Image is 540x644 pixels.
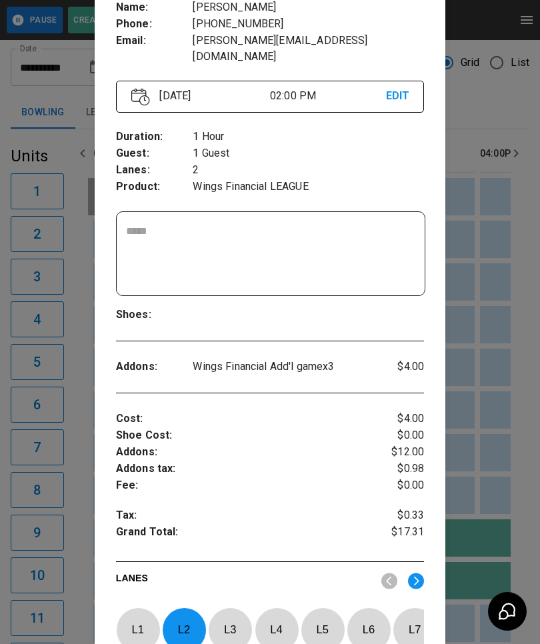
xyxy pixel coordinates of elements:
[193,359,373,375] p: Wings Financial Add'l game x 3
[373,524,424,544] p: $17.31
[154,88,270,104] p: [DATE]
[116,145,193,162] p: Guest :
[131,88,150,106] img: Vector
[386,88,409,105] p: EDIT
[373,444,424,461] p: $12.00
[373,411,424,427] p: $4.00
[116,129,193,145] p: Duration :
[373,359,424,375] p: $4.00
[373,427,424,444] p: $0.00
[116,444,373,461] p: Addons :
[270,88,386,104] p: 02:00 PM
[116,571,371,590] p: LANES
[373,461,424,477] p: $0.98
[116,411,373,427] p: Cost :
[408,573,424,589] img: right.svg
[116,16,193,33] p: Phone :
[193,162,424,179] p: 2
[193,16,424,33] p: [PHONE_NUMBER]
[193,129,424,145] p: 1 Hour
[116,524,373,544] p: Grand Total :
[116,359,193,375] p: Addons :
[116,33,193,49] p: Email :
[193,33,424,65] p: [PERSON_NAME][EMAIL_ADDRESS][DOMAIN_NAME]
[116,461,373,477] p: Addons tax :
[116,427,373,444] p: Shoe Cost :
[373,477,424,494] p: $0.00
[116,162,193,179] p: Lanes :
[116,507,373,524] p: Tax :
[116,477,373,494] p: Fee :
[193,179,424,195] p: Wings Financial LEAGUE
[116,179,193,195] p: Product :
[116,307,193,323] p: Shoes :
[373,507,424,524] p: $0.33
[381,573,397,589] img: nav_left.svg
[193,145,424,162] p: 1 Guest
